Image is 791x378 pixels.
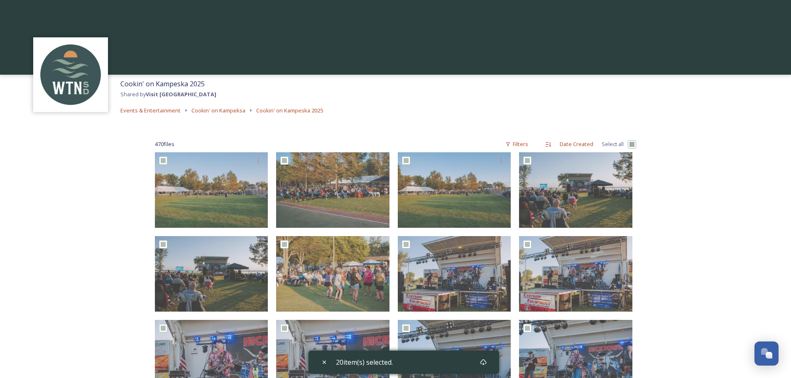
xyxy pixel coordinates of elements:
[120,105,181,115] a: Events & Entertainment
[602,140,624,148] span: Select all
[501,136,532,152] div: Filters
[398,152,511,228] img: Cookin-550.jpg
[754,341,779,366] button: Open Chat
[37,41,104,108] img: watertown-convention-and-visitors-bureau.jpg
[556,136,598,152] div: Date Created
[276,236,389,312] img: Cookin-546.jpg
[155,140,174,148] span: 470 file s
[155,236,268,312] img: Cookin-548.jpg
[336,357,393,367] span: 20 item(s) selected.
[519,152,632,228] img: Cookin-549.jpg
[120,107,181,114] span: Events & Entertainment
[191,105,245,115] a: Cookin' on Kampeksa
[155,152,268,228] img: Cookin-551.jpg
[256,107,323,114] span: Cookin' on Kampeska 2025
[146,90,216,98] strong: Visit [GEOGRAPHIC_DATA]
[191,107,245,114] span: Cookin' on Kampeksa
[276,152,389,228] img: Cookin-547.jpg
[256,105,323,115] a: Cookin' on Kampeska 2025
[398,236,511,312] img: Cookin-545.jpg
[519,236,632,312] img: Cookin-544.jpg
[120,90,216,98] span: Shared by
[120,79,205,88] span: Cookin' on Kampeska 2025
